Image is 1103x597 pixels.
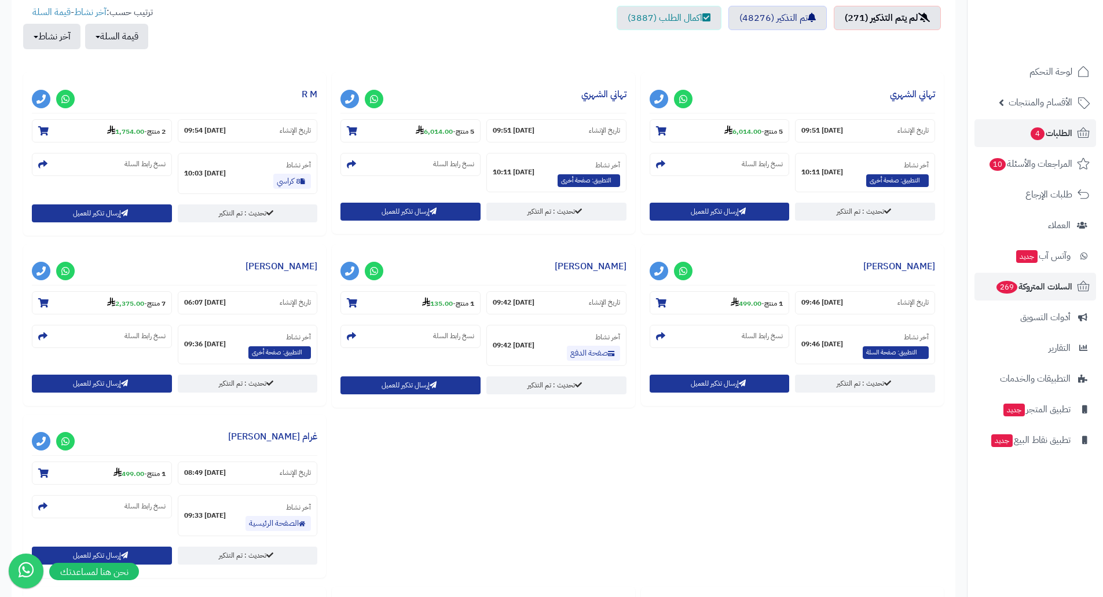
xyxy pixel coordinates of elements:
span: 10 [990,158,1006,171]
strong: 499.00 [113,468,144,479]
span: التطبيق: صفحة أخرى [558,174,620,187]
ul: ترتيب حسب: - [23,6,153,49]
button: إرسال تذكير للعميل [650,375,790,393]
span: وآتس آب [1015,248,1071,264]
button: إرسال تذكير للعميل [340,203,481,221]
strong: 499.00 [731,298,761,309]
strong: [DATE] 09:42 [493,298,534,307]
strong: [DATE] 10:03 [184,169,226,178]
strong: 5 منتج [456,126,474,137]
strong: [DATE] 09:51 [801,126,843,135]
strong: [DATE] 08:49 [184,468,226,478]
a: الطلبات4 [974,119,1096,147]
small: - [107,125,166,137]
strong: 7 منتج [147,298,166,309]
a: لوحة التحكم [974,58,1096,86]
section: 1 منتج-499.00 [650,291,790,314]
span: السلات المتروكة [995,279,1072,295]
a: تحديث : تم التذكير [795,203,935,221]
small: آخر نشاط [286,160,311,170]
span: 4 [1031,127,1045,140]
a: تحديث : تم التذكير [486,376,626,394]
strong: [DATE] 09:42 [493,340,534,350]
button: قيمة السلة [85,24,148,49]
a: الصفحة الرئيسية [245,516,311,531]
button: إرسال تذكير للعميل [32,204,172,222]
a: تهاني الشهري [890,87,935,101]
strong: 6,014.00 [724,126,761,137]
a: R M [302,87,317,101]
section: 5 منتج-6,014.00 [650,119,790,142]
strong: 1 منتج [764,298,783,309]
a: تحديث : تم التذكير [178,547,318,565]
small: نسخ رابط السلة [124,159,166,169]
section: 1 منتج-135.00 [340,291,481,314]
small: تاريخ الإنشاء [280,468,311,478]
a: آخر نشاط [74,5,107,19]
a: طلبات الإرجاع [974,181,1096,208]
strong: 2 منتج [147,126,166,137]
a: لم يتم التذكير (271) [834,6,941,30]
small: تاريخ الإنشاء [589,298,620,307]
a: تطبيق المتجرجديد [974,395,1096,423]
a: وآتس آبجديد [974,242,1096,270]
span: جديد [991,434,1013,447]
span: الأقسام والمنتجات [1009,94,1072,111]
section: نسخ رابط السلة [650,325,790,348]
small: تاريخ الإنشاء [897,126,929,135]
button: إرسال تذكير للعميل [32,547,172,565]
small: تاريخ الإنشاء [897,298,929,307]
a: التطبيقات والخدمات [974,365,1096,393]
a: صفحة الدفع [567,346,620,361]
strong: 135.00 [422,298,453,309]
span: التطبيقات والخدمات [1000,371,1071,387]
strong: 5 منتج [764,126,783,137]
strong: 1 منتج [147,468,166,479]
span: التطبيق: صفحة أخرى [248,346,311,359]
a: تحديث : تم التذكير [178,375,318,393]
a: تم التذكير (48276) [728,6,827,30]
a: اكمال الطلب (3887) [617,6,721,30]
a: قيمة السلة [32,5,71,19]
strong: [DATE] 09:33 [184,511,226,521]
small: - [724,125,783,137]
span: لوحة التحكم [1029,64,1072,80]
small: آخر نشاط [595,332,620,342]
a: السلات المتروكة269 [974,273,1096,301]
strong: [DATE] 09:54 [184,126,226,135]
span: التطبيق: صفحة أخرى [866,174,929,187]
a: 8 كراسي [273,174,311,189]
strong: [DATE] 10:11 [493,167,534,177]
strong: [DATE] 10:11 [801,167,843,177]
section: نسخ رابط السلة [32,325,172,348]
small: نسخ رابط السلة [124,501,166,511]
a: [PERSON_NAME] [863,259,935,273]
strong: [DATE] 09:46 [801,298,843,307]
small: نسخ رابط السلة [433,331,474,341]
a: تحديث : تم التذكير [486,203,626,221]
small: آخر نشاط [286,502,311,512]
span: الطلبات [1029,125,1072,141]
section: نسخ رابط السلة [32,495,172,518]
strong: [DATE] 09:51 [493,126,534,135]
small: - [113,467,166,479]
a: تهاني الشهري [581,87,626,101]
a: تحديث : تم التذكير [795,375,935,393]
strong: [DATE] 06:07 [184,298,226,307]
a: غرام [PERSON_NAME] [228,430,317,444]
small: - [422,297,474,309]
small: آخر نشاط [904,332,929,342]
button: إرسال تذكير للعميل [650,203,790,221]
button: إرسال تذكير للعميل [32,375,172,393]
strong: 2,375.00 [107,298,144,309]
section: نسخ رابط السلة [650,153,790,176]
section: 7 منتج-2,375.00 [32,291,172,314]
button: إرسال تذكير للعميل [340,376,481,394]
small: تاريخ الإنشاء [280,298,311,307]
a: التقارير [974,334,1096,362]
button: آخر نشاط [23,24,80,49]
small: نسخ رابط السلة [433,159,474,169]
a: تحديث : تم التذكير [178,204,318,222]
section: 5 منتج-6,014.00 [340,119,481,142]
span: المراجعات والأسئلة [988,156,1072,172]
